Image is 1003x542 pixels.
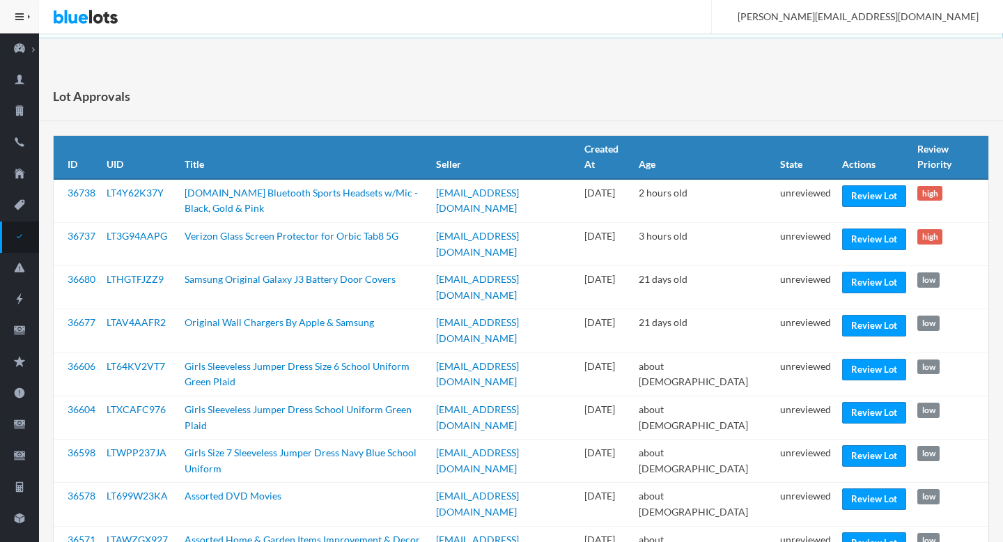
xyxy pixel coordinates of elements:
td: about [DEMOGRAPHIC_DATA] [633,353,775,396]
a: Review Lot [842,359,906,380]
td: unreviewed [775,223,837,266]
a: Review Lot [842,272,906,293]
span: high [917,229,942,245]
td: [DATE] [579,266,632,309]
span: [PERSON_NAME][EMAIL_ADDRESS][DOMAIN_NAME] [722,10,979,22]
a: LT4Y62K37Y [107,187,164,199]
a: [EMAIL_ADDRESS][DOMAIN_NAME] [436,403,519,431]
td: unreviewed [775,353,837,396]
span: low [917,446,940,461]
a: Girls Sleeveless Jumper Dress Size 6 School Uniform Green Plaid [185,360,410,388]
td: about [DEMOGRAPHIC_DATA] [633,396,775,439]
td: [DATE] [579,396,632,439]
td: unreviewed [775,266,837,309]
td: unreviewed [775,396,837,439]
a: 36738 [68,187,95,199]
td: unreviewed [775,309,837,353]
td: [DATE] [579,223,632,266]
a: Verizon Glass Screen Protector for Orbic Tab8 5G [185,230,398,242]
td: 3 hours old [633,223,775,266]
a: [EMAIL_ADDRESS][DOMAIN_NAME] [436,230,519,258]
td: 21 days old [633,309,775,353]
span: low [917,489,940,504]
a: LTXCAFC976 [107,403,166,415]
td: about [DEMOGRAPHIC_DATA] [633,483,775,526]
td: unreviewed [775,179,837,223]
h1: Lot Approvals [53,86,130,107]
th: UID [101,136,179,179]
a: 36598 [68,447,95,458]
a: LT3G94AAPG [107,230,167,242]
td: [DATE] [579,440,632,483]
td: about [DEMOGRAPHIC_DATA] [633,440,775,483]
a: [DOMAIN_NAME] Bluetooth Sports Headsets w/Mic - Black, Gold & Pink [185,187,418,215]
a: [EMAIL_ADDRESS][DOMAIN_NAME] [436,360,519,388]
a: Review Lot [842,402,906,424]
a: 36737 [68,230,95,242]
a: LTWPP237JA [107,447,166,458]
td: unreviewed [775,440,837,483]
a: [EMAIL_ADDRESS][DOMAIN_NAME] [436,447,519,474]
a: [EMAIL_ADDRESS][DOMAIN_NAME] [436,187,519,215]
td: unreviewed [775,483,837,526]
th: Created At [579,136,632,179]
a: Review Lot [842,488,906,510]
a: 36677 [68,316,95,328]
a: LTHGTFJZZ9 [107,273,164,285]
a: 36604 [68,403,95,415]
td: 2 hours old [633,179,775,223]
span: low [917,359,940,375]
a: Review Lot [842,315,906,336]
span: low [917,272,940,288]
a: [EMAIL_ADDRESS][DOMAIN_NAME] [436,316,519,344]
span: high [917,186,942,201]
th: Title [179,136,430,179]
span: low [917,316,940,331]
a: LTAV4AAFR2 [107,316,166,328]
td: 21 days old [633,266,775,309]
a: LT64KV2VT7 [107,360,165,372]
span: low [917,403,940,418]
th: Seller [430,136,580,179]
a: [EMAIL_ADDRESS][DOMAIN_NAME] [436,273,519,301]
th: Age [633,136,775,179]
a: [EMAIL_ADDRESS][DOMAIN_NAME] [436,490,519,518]
th: Review Priority [912,136,988,179]
a: Samsung Original Galaxy J3 Battery Door Covers [185,273,396,285]
a: Original Wall Chargers By Apple & Samsung [185,316,374,328]
a: Girls Sleeveless Jumper Dress School Uniform Green Plaid [185,403,412,431]
a: LT699W23KA [107,490,168,502]
th: ID [54,136,101,179]
a: 36578 [68,490,95,502]
td: [DATE] [579,483,632,526]
a: Review Lot [842,229,906,250]
a: 36606 [68,360,95,372]
th: Actions [837,136,912,179]
a: 36680 [68,273,95,285]
a: Girls Size 7 Sleeveless Jumper Dress Navy Blue School Uniform [185,447,417,474]
td: [DATE] [579,179,632,223]
a: Review Lot [842,445,906,467]
td: [DATE] [579,353,632,396]
a: Review Lot [842,185,906,207]
td: [DATE] [579,309,632,353]
th: State [775,136,837,179]
a: Assorted DVD Movies [185,490,281,502]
